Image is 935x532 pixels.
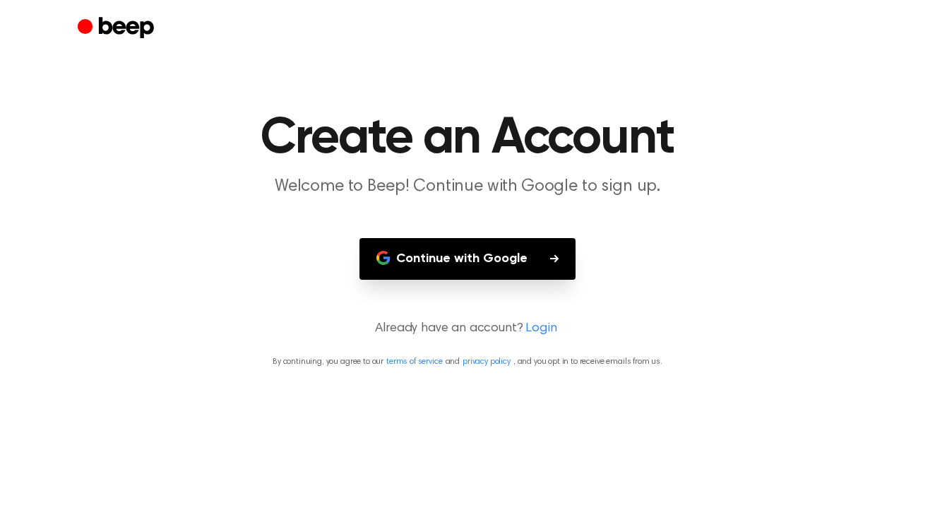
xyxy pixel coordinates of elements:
a: terms of service [386,357,442,366]
a: Beep [78,15,157,42]
p: By continuing, you agree to our and , and you opt in to receive emails from us. [17,355,918,368]
button: Continue with Google [359,238,576,280]
a: Login [525,319,556,338]
p: Welcome to Beep! Continue with Google to sign up. [196,175,739,199]
h1: Create an Account [106,113,829,164]
a: privacy policy [463,357,511,366]
p: Already have an account? [17,319,918,338]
